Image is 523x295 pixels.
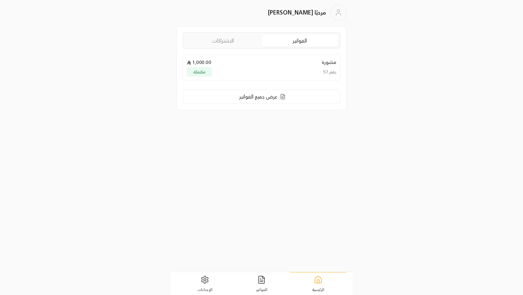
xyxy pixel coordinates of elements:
[185,35,261,47] a: الاشتراكات
[322,58,336,66] p: مشورة
[256,287,267,292] span: الفواتير
[183,54,340,81] a: مشورة1,000.00 رقم 57مكتملة
[239,93,277,100] p: عرض جميع الفواتير
[290,272,346,295] a: الرئيسية
[233,272,290,295] a: الفواتير
[194,69,206,74] span: مكتملة
[323,69,336,75] span: رقم 57
[187,58,211,66] p: 1,000.00
[198,287,212,292] span: الإعدادات
[261,34,338,47] a: الفواتير
[268,8,326,17] h2: مرحبًا [PERSON_NAME]
[312,287,324,292] span: الرئيسية
[183,89,340,104] a: عرض جميع الفواتير
[177,272,233,295] a: الإعدادات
